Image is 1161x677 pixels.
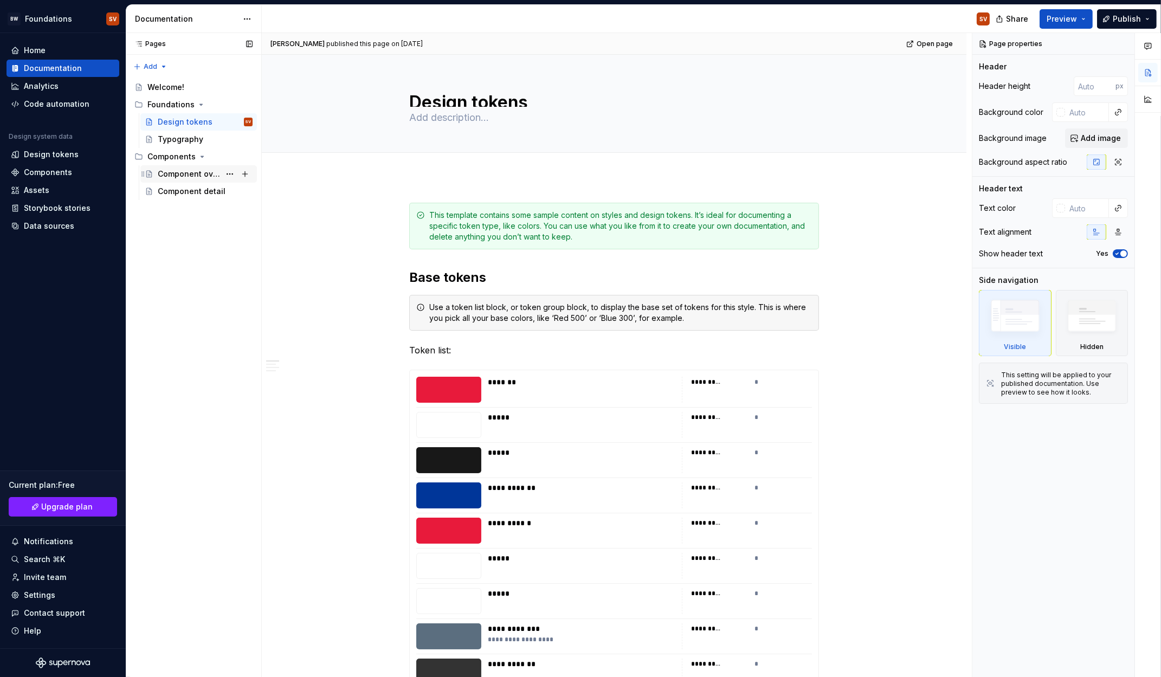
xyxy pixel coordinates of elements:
p: px [1115,82,1124,91]
div: Contact support [24,608,85,618]
button: Contact support [7,604,119,622]
div: Design tokens [158,117,212,127]
div: Components [24,167,72,178]
button: Publish [1097,9,1157,29]
div: Side navigation [979,275,1039,286]
div: Settings [24,590,55,601]
button: Search ⌘K [7,551,119,568]
div: Text color [979,203,1016,214]
button: Share [990,9,1035,29]
div: Page tree [130,79,257,200]
a: Code automation [7,95,119,113]
button: Preview [1040,9,1093,29]
a: Invite team [7,569,119,586]
div: Design system data [9,132,73,141]
div: Components [147,151,196,162]
div: Assets [24,185,49,196]
a: Upgrade plan [9,497,117,517]
div: Component detail [158,186,225,197]
a: Component detail [140,183,257,200]
label: Yes [1096,249,1108,258]
a: Home [7,42,119,59]
h2: Base tokens [409,269,819,286]
span: [PERSON_NAME] [270,40,325,48]
textarea: Design tokens [407,89,817,107]
div: SV [979,15,987,23]
a: Typography [140,131,257,148]
div: Foundations [25,14,72,24]
a: Open page [903,36,958,51]
div: Pages [130,40,166,48]
button: Add image [1065,128,1128,148]
p: Token list: [409,344,819,357]
span: Publish [1113,14,1141,24]
div: Help [24,626,41,636]
div: Visible [979,290,1052,356]
input: Auto [1065,102,1109,122]
div: published this page on [DATE] [326,40,423,48]
div: Invite team [24,572,66,583]
button: BWFoundationsSV [2,7,124,30]
input: Auto [1074,76,1115,96]
input: Auto [1065,198,1109,218]
a: Settings [7,586,119,604]
button: Add [130,59,171,74]
a: Storybook stories [7,199,119,217]
div: Design tokens [24,149,79,160]
div: Typography [158,134,203,145]
button: Notifications [7,533,119,550]
svg: Supernova Logo [36,657,90,668]
div: Header height [979,81,1030,92]
span: Upgrade plan [42,501,93,512]
a: Design tokensSV [140,113,257,131]
a: Design tokens [7,146,119,163]
div: Foundations [130,96,257,113]
div: Documentation [135,14,237,24]
div: Hidden [1080,343,1104,351]
div: Visible [1004,343,1026,351]
div: Current plan : Free [9,480,117,491]
a: Analytics [7,78,119,95]
div: Search ⌘K [24,554,65,565]
div: Background image [979,133,1047,144]
a: Data sources [7,217,119,235]
div: This setting will be applied to your published documentation. Use preview to see how it looks. [1001,371,1121,397]
span: Share [1006,14,1028,24]
a: Documentation [7,60,119,77]
div: Analytics [24,81,59,92]
div: SV [109,15,117,23]
span: Add [144,62,157,71]
div: Notifications [24,536,73,547]
div: Use a token list block, or token group block, to display the base set of tokens for this style. T... [429,302,812,324]
a: Assets [7,182,119,199]
div: Documentation [24,63,82,74]
a: Welcome! [130,79,257,96]
button: Help [7,622,119,640]
div: Code automation [24,99,89,109]
div: Text alignment [979,227,1031,237]
a: Components [7,164,119,181]
div: Storybook stories [24,203,91,214]
div: Header text [979,183,1023,194]
a: Component overview [140,165,257,183]
div: SV [246,117,251,127]
div: Show header text [979,248,1043,259]
div: Welcome! [147,82,184,93]
div: Home [24,45,46,56]
div: Data sources [24,221,74,231]
div: Background color [979,107,1043,118]
div: This template contains some sample content on styles and design tokens. It’s ideal for documentin... [429,210,812,242]
span: Add image [1081,133,1121,144]
div: Background aspect ratio [979,157,1067,167]
span: Preview [1047,14,1077,24]
div: Components [130,148,257,165]
div: Component overview [158,169,220,179]
div: BW [8,12,21,25]
div: Header [979,61,1007,72]
span: Open page [917,40,953,48]
div: Hidden [1056,290,1128,356]
div: Foundations [147,99,195,110]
